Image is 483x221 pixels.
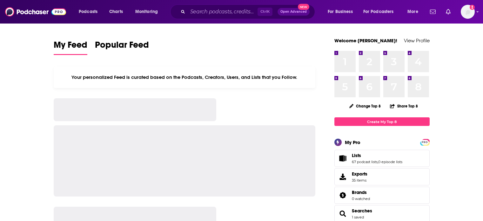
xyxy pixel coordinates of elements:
span: Brands [352,190,367,195]
a: Searches [352,208,372,214]
span: Open Advanced [280,10,307,13]
span: Brands [334,187,430,204]
a: Show notifications dropdown [443,6,453,17]
a: 0 episode lists [378,160,402,164]
a: Welcome [PERSON_NAME]! [334,38,397,44]
span: Lists [352,153,361,158]
a: Show notifications dropdown [427,6,438,17]
a: My Feed [54,39,87,55]
img: Podchaser - Follow, Share and Rate Podcasts [5,6,66,18]
a: Brands [337,191,349,200]
span: Exports [352,171,367,177]
a: View Profile [404,38,430,44]
button: open menu [323,7,361,17]
button: Show profile menu [461,5,475,19]
input: Search podcasts, credits, & more... [188,7,258,17]
span: Lists [334,150,430,167]
button: open menu [74,7,106,17]
span: Exports [337,172,349,181]
a: Exports [334,168,430,185]
span: My Feed [54,39,87,54]
span: New [298,4,309,10]
span: Popular Feed [95,39,149,54]
span: PRO [421,140,429,145]
span: Podcasts [79,7,97,16]
button: Share Top 8 [390,100,418,112]
svg: Add a profile image [470,5,475,10]
span: More [407,7,418,16]
a: 67 podcast lists [352,160,378,164]
a: Popular Feed [95,39,149,55]
a: Searches [337,209,349,218]
span: For Podcasters [363,7,394,16]
div: My Pro [345,139,360,145]
a: Lists [337,154,349,163]
a: 1 saved [352,215,364,219]
span: Ctrl K [258,8,272,16]
button: open menu [359,7,403,17]
span: , [378,160,378,164]
a: Lists [352,153,402,158]
button: Open AdvancedNew [278,8,310,16]
button: open menu [131,7,166,17]
div: Your personalized Feed is curated based on the Podcasts, Creators, Users, and Lists that you Follow. [54,66,316,88]
span: 35 items [352,178,367,183]
a: Brands [352,190,370,195]
button: Change Top 8 [345,102,385,110]
div: Search podcasts, credits, & more... [176,4,321,19]
a: Charts [105,7,127,17]
a: 0 watched [352,197,370,201]
span: Monitoring [135,7,158,16]
a: PRO [421,140,429,144]
span: For Business [328,7,353,16]
a: Create My Top 8 [334,117,430,126]
span: Charts [109,7,123,16]
img: User Profile [461,5,475,19]
button: open menu [403,7,426,17]
span: Logged in as NickG [461,5,475,19]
